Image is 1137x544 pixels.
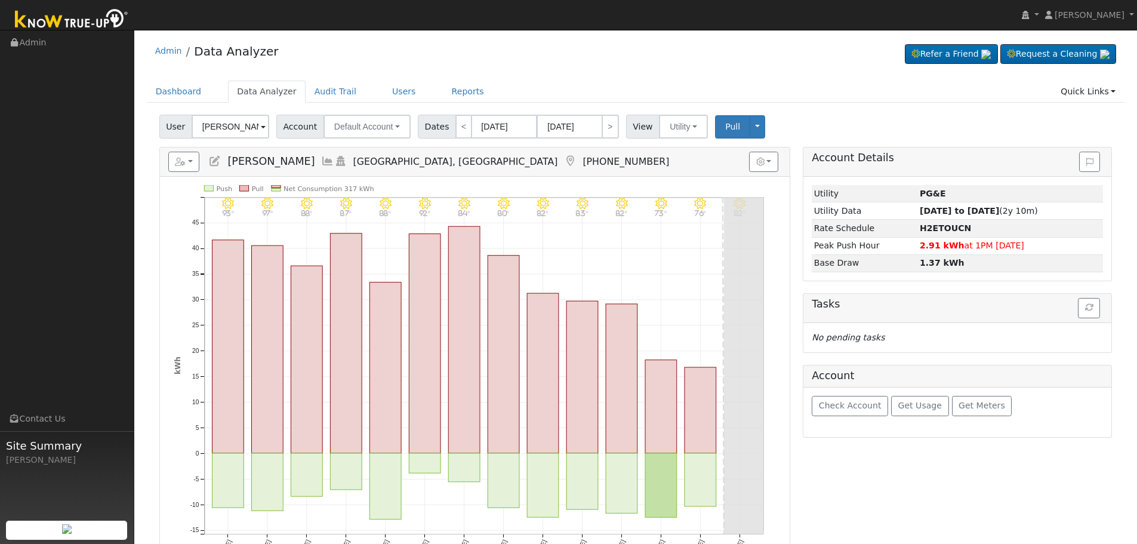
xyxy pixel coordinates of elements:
a: Users [383,81,425,103]
rect: onclick="" [291,453,322,496]
rect: onclick="" [606,304,637,453]
rect: onclick="" [566,453,598,509]
rect: onclick="" [527,293,559,453]
i: 10/04 - Clear [694,198,706,210]
i: 9/24 - Clear [301,198,313,210]
a: Dashboard [147,81,211,103]
span: Get Usage [898,401,942,410]
span: [GEOGRAPHIC_DATA], [GEOGRAPHIC_DATA] [353,156,558,167]
td: at 1PM [DATE] [917,237,1103,254]
text: kWh [174,356,182,374]
a: Login As (last Never) [334,155,347,167]
span: Site Summary [6,438,128,454]
img: retrieve [1100,50,1110,59]
p: 97° [257,210,278,216]
a: Reports [443,81,493,103]
a: > [602,115,618,139]
h5: Tasks [812,298,1103,311]
text: Push [216,185,232,193]
p: 80° [493,210,514,216]
p: 83° [572,210,593,216]
h5: Account Details [812,152,1103,164]
a: Data Analyzer [228,81,306,103]
i: 9/23 - Clear [261,198,273,210]
rect: onclick="" [409,453,440,473]
span: User [159,115,192,139]
strong: 1.37 kWh [920,258,965,268]
rect: onclick="" [448,453,480,482]
rect: onclick="" [330,233,362,453]
p: 87° [335,210,356,216]
button: Get Usage [891,396,949,416]
span: Check Account [819,401,882,410]
rect: onclick="" [685,453,716,506]
button: Default Account [323,115,411,139]
span: [PHONE_NUMBER] [583,156,669,167]
rect: onclick="" [685,367,716,453]
rect: onclick="" [488,256,519,453]
text: -5 [193,476,199,482]
i: 10/03 - MostlyClear [655,198,667,210]
span: (2y 10m) [920,206,1038,216]
p: 82° [532,210,553,216]
a: < [455,115,472,139]
span: Account [276,115,324,139]
text: 15 [192,373,199,380]
rect: onclick="" [212,240,244,453]
rect: onclick="" [448,226,480,453]
td: Peak Push Hour [812,237,917,254]
p: 88° [296,210,317,216]
button: Issue History [1079,152,1100,172]
i: 10/02 - MostlyClear [615,198,627,210]
p: 76° [690,210,711,216]
strong: ID: 3775889, authorized: 08/02/19 [920,189,946,198]
i: 9/22 - Clear [222,198,234,210]
text: 40 [192,245,199,252]
img: retrieve [62,524,72,534]
rect: onclick="" [369,453,401,520]
td: Utility Data [812,202,917,220]
strong: W [920,223,971,233]
span: [PERSON_NAME] [227,155,315,167]
strong: [DATE] to [DATE] [920,206,999,216]
p: 73° [651,210,671,216]
rect: onclick="" [606,453,637,513]
i: 10/01 - Clear [577,198,588,210]
text: 10 [192,399,199,405]
a: Edit User (33461) [208,155,221,167]
i: 9/29 - MostlyClear [498,198,510,210]
text: 35 [192,271,199,277]
rect: onclick="" [566,301,598,453]
rect: onclick="" [488,453,519,508]
a: Data Analyzer [194,44,278,59]
text: 30 [192,296,199,303]
p: 88° [375,210,396,216]
span: View [626,115,660,139]
span: Dates [418,115,456,139]
text: Net Consumption 317 kWh [284,185,374,193]
span: Default Account [334,122,393,131]
img: Know True-Up [9,7,134,33]
i: No pending tasks [812,333,885,342]
p: 84° [454,210,474,216]
i: 9/30 - Clear [537,198,549,210]
text: -10 [190,502,199,508]
a: Audit Trail [306,81,365,103]
button: Check Account [812,396,888,416]
a: Admin [155,46,182,56]
text: 5 [195,425,199,431]
a: Multi-Series Graph [321,155,334,167]
rect: onclick="" [645,453,677,517]
text: 25 [192,322,199,328]
a: Refer a Friend [905,44,998,64]
text: 20 [192,348,199,354]
text: 0 [195,450,199,457]
a: Map [563,155,577,167]
text: Pull [251,185,263,193]
rect: onclick="" [527,453,559,517]
input: Select a User [192,115,269,139]
span: Get Meters [959,401,1005,410]
td: Utility [812,185,917,202]
span: Pull [725,122,740,131]
i: 9/25 - MostlyClear [340,198,352,210]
